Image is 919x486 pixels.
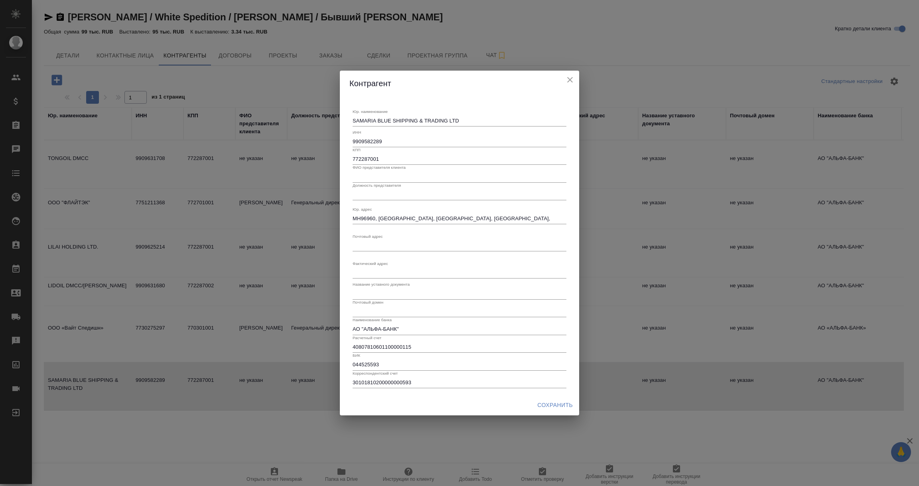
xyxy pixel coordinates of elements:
[353,109,388,113] label: Юр. наименование
[353,235,383,239] label: Почтовый адрес
[353,183,401,187] label: Должность представителя
[353,118,566,124] textarea: SAMARIA BLUE SHIPPING & TRADING LTD
[534,398,576,413] button: Сохранить
[353,371,398,375] label: Корреспондентский счет
[353,207,372,211] label: Юр. адрес
[353,336,381,340] label: Расчетный счет
[353,215,566,221] textarea: MH96960, [GEOGRAPHIC_DATA], [GEOGRAPHIC_DATA], [GEOGRAPHIC_DATA], [GEOGRAPHIC_DATA]
[353,300,383,304] label: Почтовый домен
[353,262,388,266] label: Фактический адрес
[353,318,392,322] label: Наименование банка
[564,74,576,86] button: close
[353,354,360,358] label: БИК
[353,166,406,170] label: ФИО представителя клиента
[353,283,410,286] label: Название уставного документа
[353,130,361,134] label: ИНН
[353,148,361,152] label: КПП
[349,79,391,88] span: Контрагент
[537,400,573,410] span: Сохранить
